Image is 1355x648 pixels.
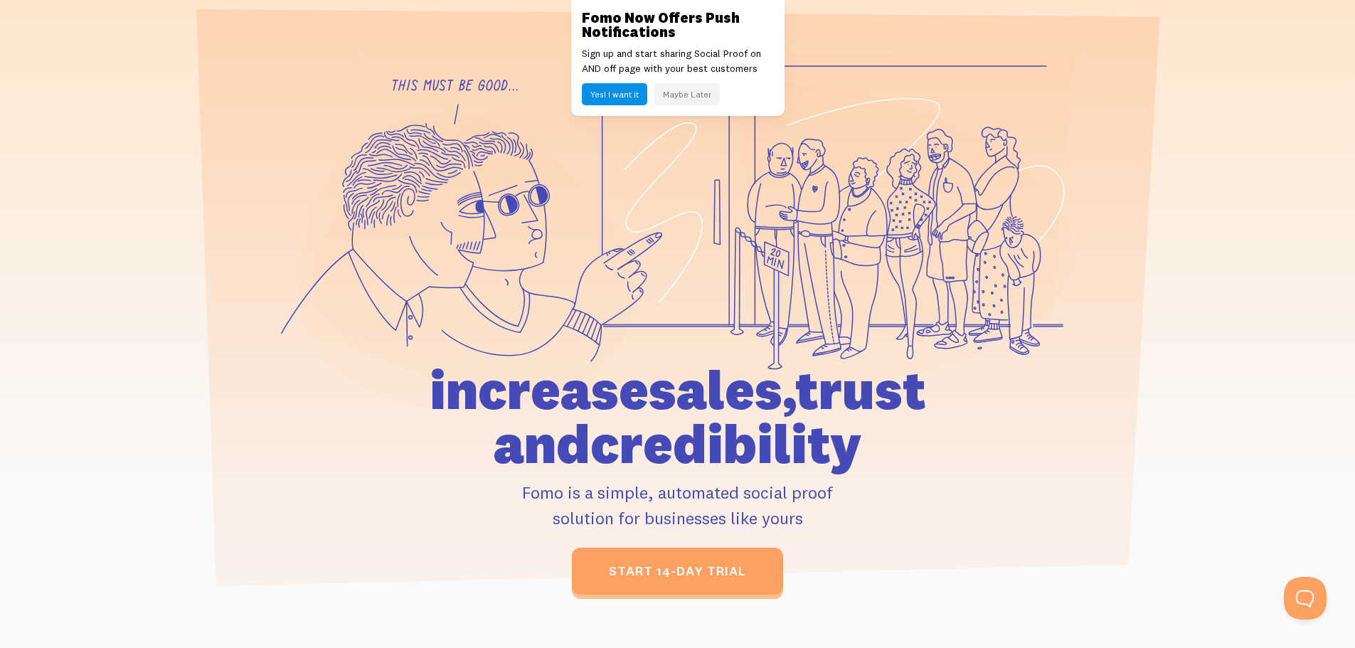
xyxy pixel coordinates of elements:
p: Fomo is a simple, automated social proof solution for businesses like yours [349,479,1007,531]
h1: increase sales, trust and credibility [349,363,1007,471]
button: Maybe Later [654,83,720,105]
h3: Fomo Now Offers Push Notifications [582,11,774,39]
iframe: Help Scout Beacon - Open [1284,577,1327,620]
button: Yes! I want it [582,83,647,105]
p: Sign up and start sharing Social Proof on AND off page with your best customers [582,46,774,76]
a: start 14-day trial [572,548,783,595]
